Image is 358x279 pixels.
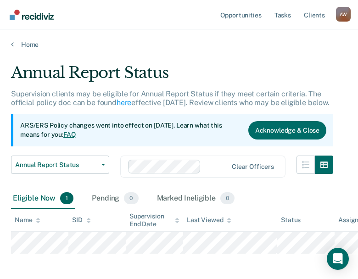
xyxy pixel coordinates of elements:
span: 1 [60,192,73,204]
a: here [117,98,131,107]
div: SID [72,216,91,224]
button: Annual Report Status [11,156,109,174]
a: FAQ [63,131,76,138]
button: Acknowledge & Close [248,121,326,139]
span: Annual Report Status [15,161,98,169]
div: A W [336,7,351,22]
span: 0 [220,192,235,204]
div: Eligible Now1 [11,189,75,209]
button: Profile dropdown button [336,7,351,22]
div: Name [15,216,40,224]
div: Last Viewed [187,216,231,224]
div: Status [281,216,301,224]
span: 0 [124,192,138,204]
p: ARS/ERS Policy changes went into effect on [DATE]. Learn what this means for you: [20,121,241,139]
a: Home [11,40,347,49]
p: Supervision clients may be eligible for Annual Report Status if they meet certain criteria. The o... [11,89,330,107]
div: Supervision End Date [129,212,179,228]
div: Clear officers [232,163,274,171]
div: Pending0 [90,189,140,209]
div: Annual Report Status [11,63,333,89]
div: Open Intercom Messenger [327,248,349,270]
div: Marked Ineligible0 [155,189,237,209]
img: Recidiviz [10,10,54,20]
